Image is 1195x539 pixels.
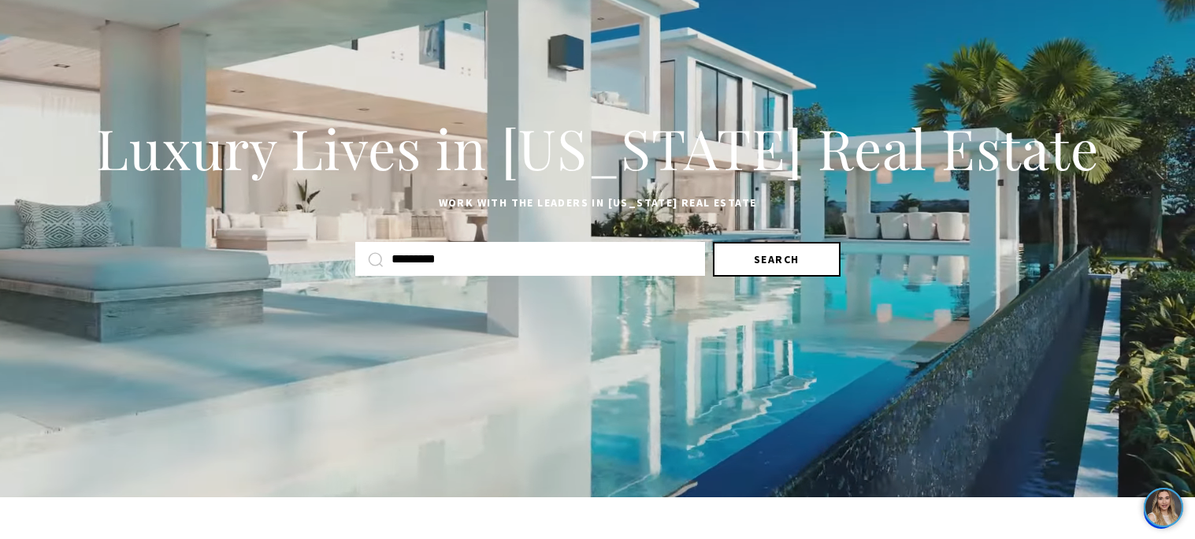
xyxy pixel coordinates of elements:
[9,9,46,46] img: ac2afc0f-b966-43d0-ba7c-ef51505f4d54.jpg
[392,249,692,269] input: Search by Address, City, or Neighborhood
[713,242,841,277] button: Search
[86,194,1110,213] p: Work with the leaders in [US_STATE] Real Estate
[86,113,1110,183] h1: Luxury Lives in [US_STATE] Real Estate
